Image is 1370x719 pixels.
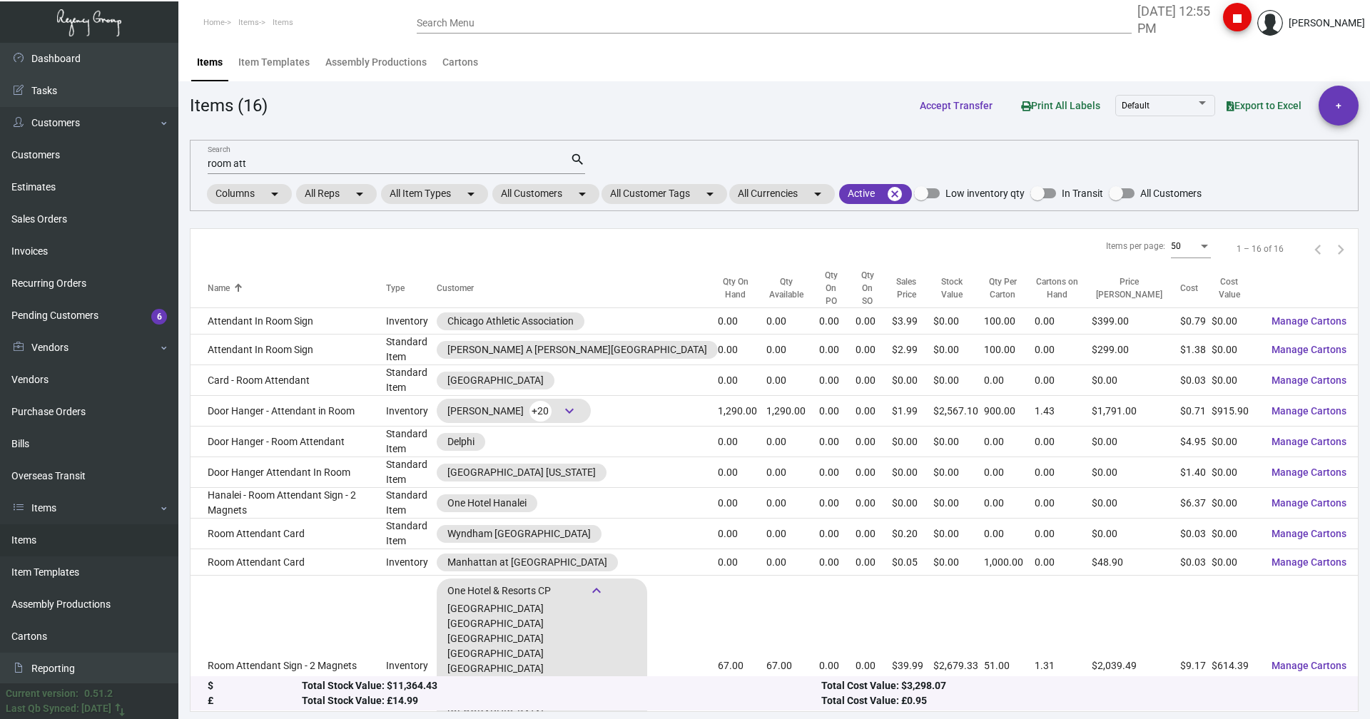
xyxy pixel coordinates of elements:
[1212,308,1260,335] td: $0.00
[208,694,302,709] div: £
[819,519,856,549] td: 0.00
[892,275,920,301] div: Sales Price
[1212,549,1260,576] td: $0.00
[718,457,766,488] td: 0.00
[447,373,544,388] div: [GEOGRAPHIC_DATA]
[984,308,1035,335] td: 100.00
[1212,396,1260,427] td: $915.90
[766,308,820,335] td: 0.00
[447,434,475,449] div: Delphi
[191,335,386,365] td: Attendant In Room Sign
[1171,241,1181,251] span: 50
[1092,457,1179,488] td: $0.00
[1092,275,1179,301] div: Price [PERSON_NAME]
[856,269,879,307] div: Qty On SO
[839,184,912,204] mat-chip: Active
[718,275,753,301] div: Qty On Hand
[892,457,933,488] td: $0.00
[819,488,856,519] td: 0.00
[1212,335,1260,365] td: $0.00
[447,631,544,646] div: [GEOGRAPHIC_DATA]
[208,679,302,694] div: $
[856,488,892,519] td: 0.00
[1336,86,1341,126] span: +
[766,275,807,301] div: Qty Available
[1272,466,1346,478] span: Manage Cartons
[1180,549,1212,576] td: $0.03
[984,457,1035,488] td: 0.00
[945,185,1025,202] span: Low inventory qty
[1092,396,1179,427] td: $1,791.00
[892,488,933,519] td: $0.00
[447,465,596,480] div: [GEOGRAPHIC_DATA] [US_STATE]
[447,601,544,616] div: [GEOGRAPHIC_DATA]
[1212,488,1260,519] td: $0.00
[1122,101,1150,111] span: Default
[892,308,933,335] td: $3.99
[718,335,766,365] td: 0.00
[1260,459,1358,485] button: Manage Cartons
[1260,398,1358,424] button: Manage Cartons
[1272,405,1346,417] span: Manage Cartons
[1180,519,1212,549] td: $0.03
[1289,16,1365,31] div: [PERSON_NAME]
[386,396,437,427] td: Inventory
[1180,282,1212,295] div: Cost
[1272,315,1346,327] span: Manage Cartons
[492,184,599,204] mat-chip: All Customers
[386,282,437,295] div: Type
[191,488,386,519] td: Hanalei - Room Attendant Sign - 2 Magnets
[1092,308,1179,335] td: $399.00
[729,184,835,204] mat-chip: All Currencies
[1212,427,1260,457] td: $0.00
[856,396,892,427] td: 0.00
[1035,519,1092,549] td: 0.00
[1272,374,1346,386] span: Manage Cartons
[208,282,386,295] div: Name
[819,457,856,488] td: 0.00
[933,427,983,457] td: $0.00
[273,18,293,27] span: Items
[197,55,223,70] div: Items
[1180,427,1212,457] td: $4.95
[1035,427,1092,457] td: 0.00
[1237,243,1284,255] div: 1 – 16 of 16
[1062,185,1103,202] span: In Transit
[718,519,766,549] td: 0.00
[933,308,983,335] td: $0.00
[892,549,933,576] td: $0.05
[266,185,283,203] mat-icon: arrow_drop_down
[1272,556,1346,568] span: Manage Cartons
[191,396,386,427] td: Door Hanger - Attendant in Room
[1092,488,1179,519] td: $0.00
[819,269,843,307] div: Qty On PO
[386,308,437,335] td: Inventory
[1260,337,1358,362] button: Manage Cartons
[447,616,544,631] div: [GEOGRAPHIC_DATA]
[1212,275,1260,301] div: Cost Value
[381,184,488,204] mat-chip: All Item Types
[1180,308,1212,335] td: $0.79
[1223,3,1252,31] button: stop
[1260,490,1358,516] button: Manage Cartons
[1329,238,1352,260] button: Next page
[718,488,766,519] td: 0.00
[1260,653,1358,678] button: Manage Cartons
[447,661,544,676] div: [GEOGRAPHIC_DATA]
[1180,282,1198,295] div: Cost
[819,365,856,396] td: 0.00
[191,519,386,549] td: Room Attendant Card
[984,396,1035,427] td: 900.00
[447,400,580,422] div: [PERSON_NAME]
[1212,275,1247,301] div: Cost Value
[1035,488,1092,519] td: 0.00
[238,55,310,70] div: Item Templates
[1272,660,1346,671] span: Manage Cartons
[1212,457,1260,488] td: $0.00
[1260,549,1358,575] button: Manage Cartons
[819,269,856,307] div: Qty On PO
[386,519,437,549] td: Standard Item
[718,275,766,301] div: Qty On Hand
[351,185,368,203] mat-icon: arrow_drop_down
[908,93,1004,118] button: Accept Transfer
